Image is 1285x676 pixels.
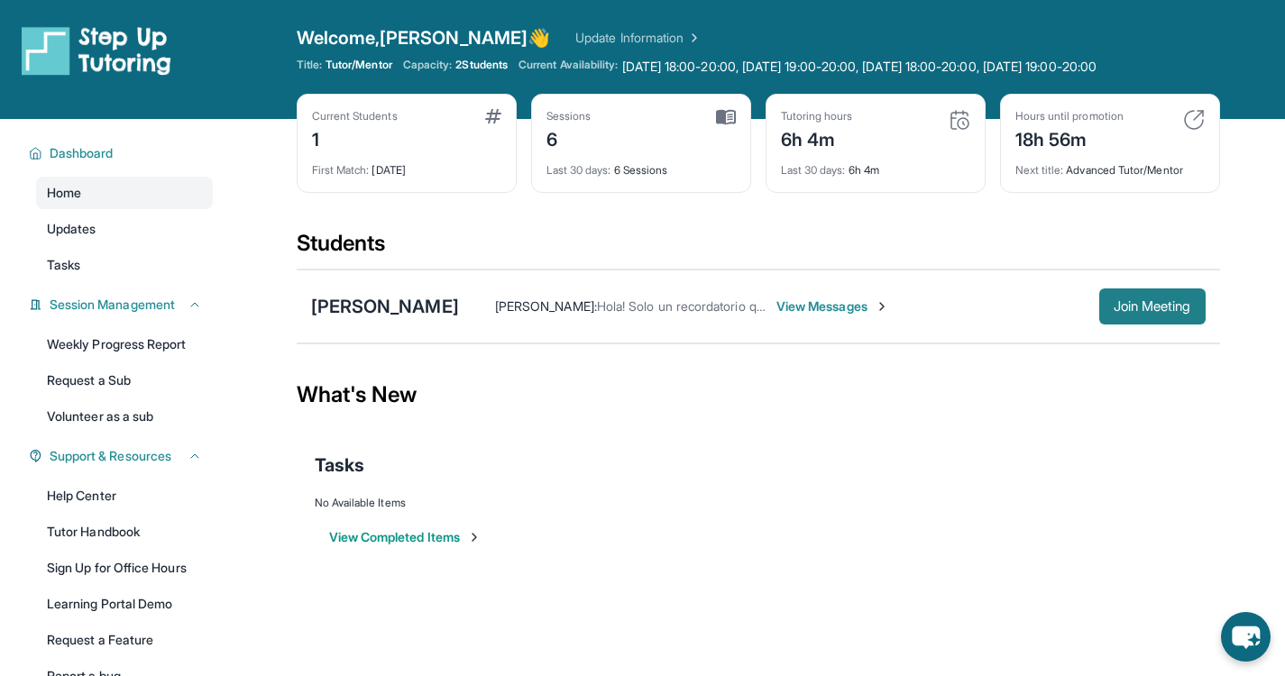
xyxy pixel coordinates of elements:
[297,229,1220,269] div: Students
[1015,123,1124,152] div: 18h 56m
[36,516,213,548] a: Tutor Handbook
[312,109,398,123] div: Current Students
[776,297,889,315] span: View Messages
[36,400,213,433] a: Volunteer as a sub
[1099,288,1206,324] button: Join Meeting
[1221,612,1271,662] button: chat-button
[1015,163,1064,177] span: Next title :
[495,298,597,314] span: [PERSON_NAME] :
[875,299,889,314] img: Chevron-Right
[311,294,459,319] div: [PERSON_NAME]
[312,152,501,178] div: [DATE]
[684,29,702,47] img: Chevron Right
[485,109,501,123] img: card
[47,256,80,274] span: Tasks
[36,588,213,620] a: Learning Portal Demo
[36,552,213,584] a: Sign Up for Office Hours
[36,364,213,397] a: Request a Sub
[781,152,970,178] div: 6h 4m
[326,58,392,72] span: Tutor/Mentor
[329,528,482,546] button: View Completed Items
[781,109,853,123] div: Tutoring hours
[47,184,81,202] span: Home
[47,220,96,238] span: Updates
[42,296,202,314] button: Session Management
[42,447,202,465] button: Support & Resources
[519,58,618,76] span: Current Availability:
[1015,152,1205,178] div: Advanced Tutor/Mentor
[50,447,171,465] span: Support & Resources
[546,109,592,123] div: Sessions
[575,29,702,47] a: Update Information
[622,58,1097,76] span: [DATE] 18:00-20:00, [DATE] 19:00-20:00, [DATE] 18:00-20:00, [DATE] 19:00-20:00
[781,123,853,152] div: 6h 4m
[1015,109,1124,123] div: Hours until promotion
[36,328,213,361] a: Weekly Progress Report
[1114,301,1191,312] span: Join Meeting
[597,298,997,314] span: Hola! Solo un recordatorio que tendremos la sesión a las 5 de la tarde.
[22,25,171,76] img: logo
[455,58,508,72] span: 2 Students
[546,123,592,152] div: 6
[297,355,1220,434] div: What's New
[546,163,611,177] span: Last 30 days :
[50,144,114,162] span: Dashboard
[312,163,370,177] span: First Match :
[42,144,202,162] button: Dashboard
[36,249,213,281] a: Tasks
[716,109,736,125] img: card
[949,109,970,131] img: card
[1183,109,1205,131] img: card
[781,163,846,177] span: Last 30 days :
[36,177,213,209] a: Home
[315,496,1202,510] div: No Available Items
[403,58,453,72] span: Capacity:
[36,213,213,245] a: Updates
[546,152,736,178] div: 6 Sessions
[297,25,551,50] span: Welcome, [PERSON_NAME] 👋
[36,480,213,512] a: Help Center
[312,123,398,152] div: 1
[50,296,175,314] span: Session Management
[297,58,322,72] span: Title:
[36,624,213,656] a: Request a Feature
[315,452,364,478] span: Tasks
